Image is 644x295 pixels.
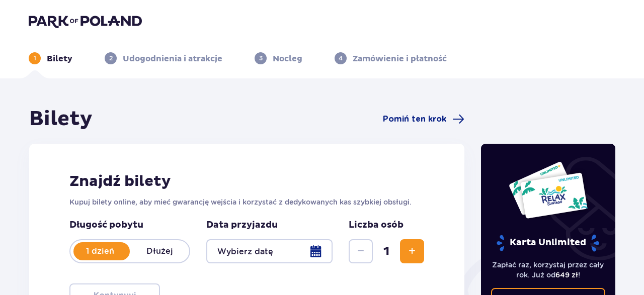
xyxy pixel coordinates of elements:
p: Długość pobytu [69,219,190,231]
p: Data przyjazdu [206,219,278,231]
button: Zmniejsz [349,239,373,263]
p: Zapłać raz, korzystaj przez cały rok. Już od ! [491,260,606,280]
p: Zamówienie i płatność [353,53,447,64]
button: Zwiększ [400,239,424,263]
span: Pomiń ten krok [383,114,446,125]
p: Nocleg [273,53,302,64]
img: Dwie karty całoroczne do Suntago z napisem 'UNLIMITED RELAX', na białym tle z tropikalnymi liśćmi... [508,161,588,219]
div: 4Zamówienie i płatność [335,52,447,64]
h1: Bilety [29,107,93,132]
p: 4 [339,54,343,63]
img: Park of Poland logo [29,14,142,28]
a: Pomiń ten krok [383,113,464,125]
p: 1 dzień [70,246,130,257]
div: 1Bilety [29,52,72,64]
span: 1 [375,244,398,259]
p: 3 [259,54,263,63]
div: 2Udogodnienia i atrakcje [105,52,222,64]
p: 1 [34,54,36,63]
p: Kupuj bilety online, aby mieć gwarancję wejścia i korzystać z dedykowanych kas szybkiej obsługi. [69,197,424,207]
p: Karta Unlimited [496,234,600,252]
p: 2 [109,54,113,63]
h2: Znajdź bilety [69,172,424,191]
p: Dłużej [130,246,189,257]
div: 3Nocleg [255,52,302,64]
span: 649 zł [555,271,578,279]
p: Liczba osób [349,219,404,231]
p: Udogodnienia i atrakcje [123,53,222,64]
p: Bilety [47,53,72,64]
